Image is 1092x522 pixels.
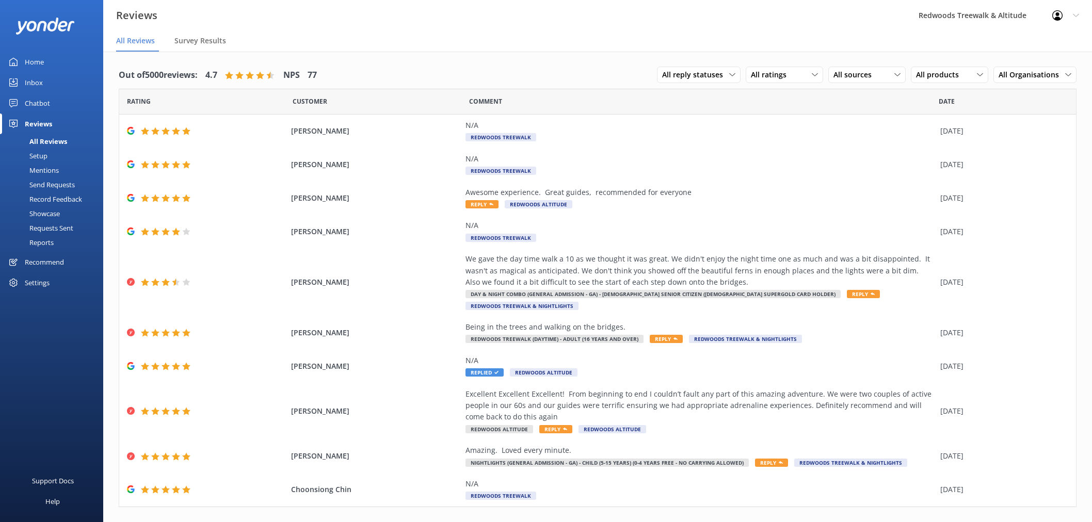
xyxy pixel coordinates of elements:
[465,335,644,343] span: Redwoods Treewalk (Daytime) - Adult (16 years and over)
[940,276,1063,288] div: [DATE]
[116,7,157,24] h3: Reviews
[32,470,74,491] div: Support Docs
[6,206,60,221] div: Showcase
[847,290,880,298] span: Reply
[6,192,82,206] div: Record Feedback
[940,361,1063,372] div: [DATE]
[505,200,572,208] span: Redwoods Altitude
[291,125,460,137] span: [PERSON_NAME]
[465,234,536,242] span: Redwoods Treewalk
[293,96,327,106] span: Date
[6,177,75,192] div: Send Requests
[6,221,73,235] div: Requests Sent
[6,134,103,149] a: All Reviews
[940,226,1063,237] div: [DATE]
[205,69,217,82] h4: 4.7
[291,405,460,417] span: [PERSON_NAME]
[650,335,683,343] span: Reply
[689,335,802,343] span: Redwoods Treewalk & Nightlights
[15,18,75,35] img: yonder-white-logo.png
[465,478,935,490] div: N/A
[751,69,793,80] span: All ratings
[833,69,878,80] span: All sources
[6,177,103,192] a: Send Requests
[465,302,579,310] span: Redwoods Treewalk & Nightlights
[465,290,841,298] span: Day & Night Combo (General Admission - GA) - [DEMOGRAPHIC_DATA] Senior Citizen ([DEMOGRAPHIC_DATA...
[940,125,1063,137] div: [DATE]
[25,113,52,134] div: Reviews
[940,450,1063,462] div: [DATE]
[940,327,1063,338] div: [DATE]
[510,368,577,377] span: Redwoods Altitude
[291,450,460,462] span: [PERSON_NAME]
[25,272,50,293] div: Settings
[465,445,935,456] div: Amazing. Loved every minute.
[940,405,1063,417] div: [DATE]
[579,425,646,433] span: Redwoods Altitude
[174,36,226,46] span: Survey Results
[465,425,533,433] span: Redwoods Altitude
[283,69,300,82] h4: NPS
[25,252,64,272] div: Recommend
[755,459,788,467] span: Reply
[465,321,935,333] div: Being in the trees and walking on the bridges.
[465,368,504,377] span: Replied
[6,221,103,235] a: Requests Sent
[6,163,59,177] div: Mentions
[6,134,67,149] div: All Reviews
[794,459,907,467] span: Redwoods Treewalk & Nightlights
[6,235,103,250] a: Reports
[939,96,955,106] span: Date
[291,276,460,288] span: [PERSON_NAME]
[465,492,536,500] span: Redwoods Treewalk
[116,36,155,46] span: All Reviews
[465,200,499,208] span: Reply
[127,96,151,106] span: Date
[25,72,43,93] div: Inbox
[6,235,54,250] div: Reports
[6,206,103,221] a: Showcase
[465,167,536,175] span: Redwoods Treewalk
[999,69,1065,80] span: All Organisations
[6,149,47,163] div: Setup
[465,355,935,366] div: N/A
[469,96,502,106] span: Question
[291,192,460,204] span: [PERSON_NAME]
[291,484,460,495] span: Choonsiong Chin
[465,220,935,231] div: N/A
[6,192,103,206] a: Record Feedback
[465,187,935,198] div: Awesome experience. Great guides, recommended for everyone
[940,484,1063,495] div: [DATE]
[25,52,44,72] div: Home
[465,253,935,288] div: We gave the day time walk a 10 as we thought it was great. We didn't enjoy the night time one as ...
[308,69,317,82] h4: 77
[119,69,198,82] h4: Out of 5000 reviews:
[916,69,965,80] span: All products
[662,69,729,80] span: All reply statuses
[6,149,103,163] a: Setup
[940,159,1063,170] div: [DATE]
[539,425,572,433] span: Reply
[465,388,935,423] div: Excellent Excellent Excellent! From beginning to end I couldn’t fault any part of this amazing ad...
[25,93,50,113] div: Chatbot
[291,327,460,338] span: [PERSON_NAME]
[465,459,749,467] span: Nightlights (General Admission - GA) - Child (5-15 years) (0-4 years free - no carrying allowed)
[291,361,460,372] span: [PERSON_NAME]
[465,120,935,131] div: N/A
[291,226,460,237] span: [PERSON_NAME]
[45,491,60,512] div: Help
[465,153,935,165] div: N/A
[291,159,460,170] span: [PERSON_NAME]
[6,163,103,177] a: Mentions
[465,133,536,141] span: Redwoods Treewalk
[940,192,1063,204] div: [DATE]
